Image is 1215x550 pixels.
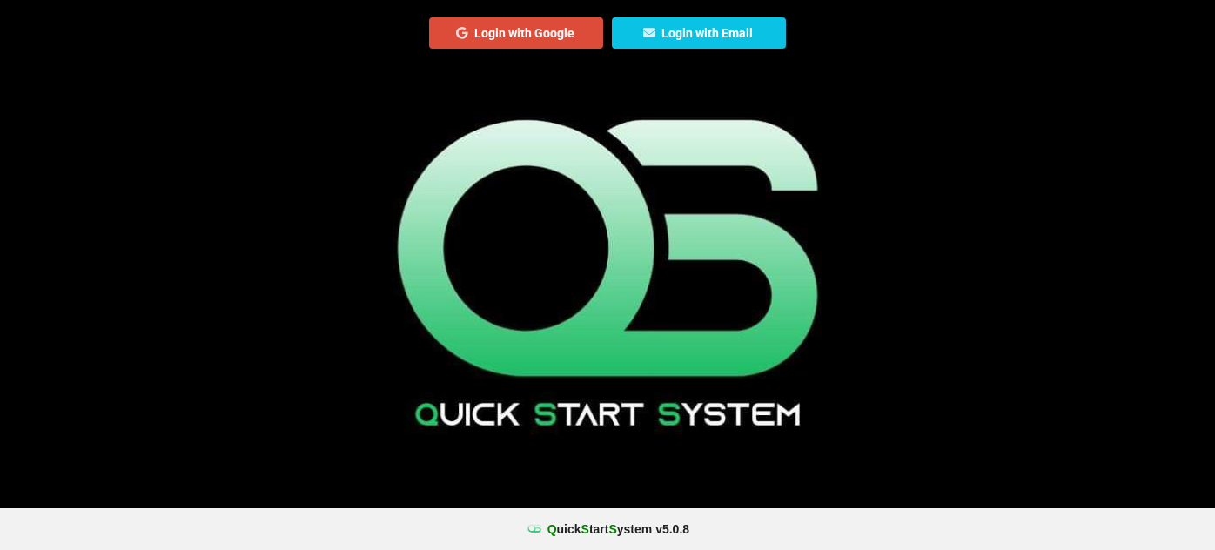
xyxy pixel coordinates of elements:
span: S [581,522,589,536]
button: Login with Email [612,17,786,49]
img: favicon.ico [526,520,543,538]
span: Q [547,522,557,536]
button: Login with Google [429,17,603,49]
span: S [608,522,616,536]
b: uick tart ystem v 5.0.8 [547,520,689,538]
